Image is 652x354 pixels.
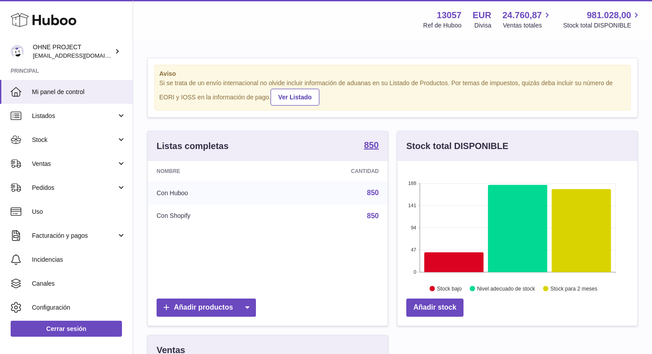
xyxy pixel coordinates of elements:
[413,269,416,275] text: 0
[475,21,491,30] div: Divisa
[503,9,552,30] a: 24.760,87 Ventas totales
[32,160,117,168] span: Ventas
[157,140,228,152] h3: Listas completas
[32,136,117,144] span: Stock
[159,79,626,106] div: Si se trata de un envío internacional no olvide incluir información de aduanas en su Listado de P...
[472,9,491,21] strong: EUR
[367,212,379,220] a: 850
[32,88,126,96] span: Mi panel de control
[157,299,256,317] a: Añadir productos
[406,299,463,317] a: Añadir stock
[364,141,379,151] a: 850
[503,9,542,21] span: 24.760,87
[32,256,126,264] span: Incidencias
[503,21,552,30] span: Ventas totales
[32,208,126,216] span: Uso
[148,181,275,205] td: Con Huboo
[32,232,117,240] span: Facturación y pagos
[11,45,24,58] img: support@ohneproject.com
[32,279,126,288] span: Canales
[148,161,275,181] th: Nombre
[11,321,122,337] a: Cerrar sesión
[32,303,126,312] span: Configuración
[437,285,462,291] text: Stock bajo
[367,189,379,197] a: 850
[423,21,461,30] div: Ref de Huboo
[159,70,626,78] strong: Aviso
[275,161,388,181] th: Cantidad
[411,247,416,252] text: 47
[364,141,379,149] strong: 850
[477,285,535,291] text: Nivel adecuado de stock
[408,181,416,186] text: 188
[32,112,117,120] span: Listados
[406,140,508,152] h3: Stock total DISPONIBLE
[33,52,130,59] span: [EMAIL_ADDRESS][DOMAIN_NAME]
[550,285,597,291] text: Stock para 2 meses
[563,9,641,30] a: 981.028,00 Stock total DISPONIBLE
[437,9,462,21] strong: 13057
[587,9,631,21] span: 981.028,00
[563,21,641,30] span: Stock total DISPONIBLE
[408,203,416,208] text: 141
[32,184,117,192] span: Pedidos
[148,205,275,228] td: Con Shopify
[271,89,319,106] a: Ver Listado
[411,225,416,230] text: 94
[33,43,113,60] div: OHNE PROJECT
